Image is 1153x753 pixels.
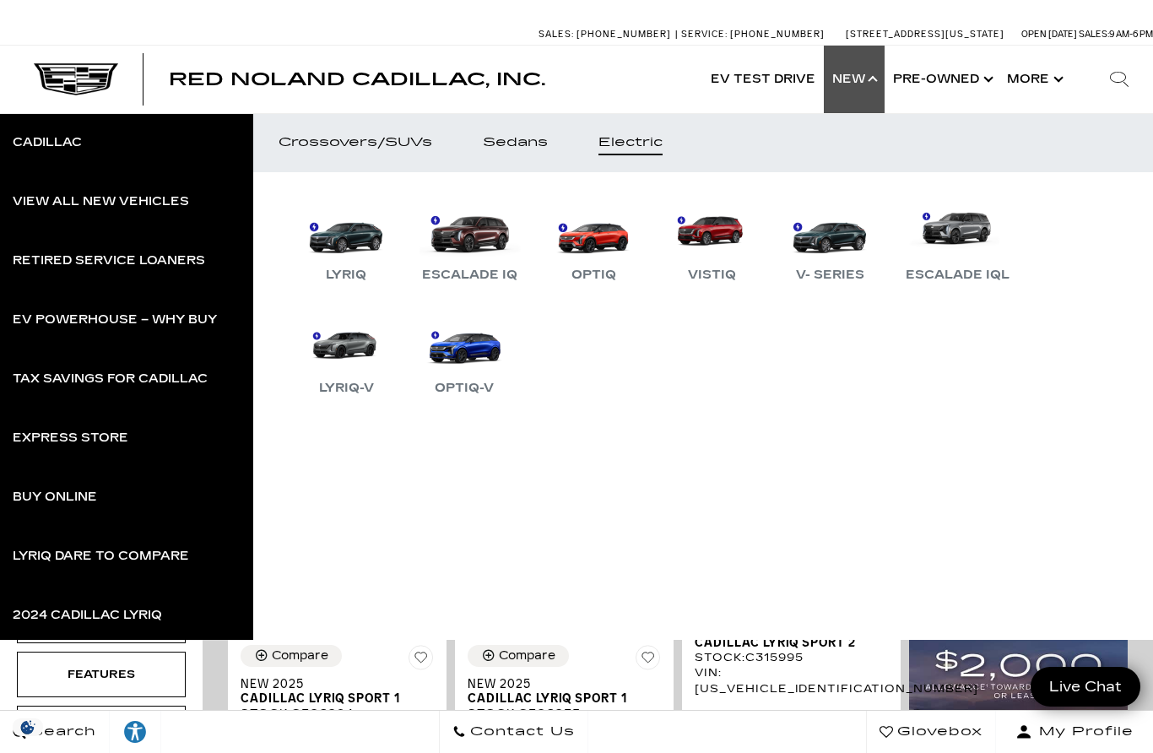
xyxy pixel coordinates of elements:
[1085,46,1153,113] div: Search
[598,137,663,149] div: Electric
[996,711,1153,753] button: Open user profile menu
[13,137,82,149] div: Cadillac
[885,46,999,113] a: Pre-Owned
[661,198,762,285] a: VISTIQ
[169,69,545,89] span: Red Noland Cadillac, Inc.
[695,665,888,696] div: VIN: [US_VEHICLE_IDENTIFICATION_NUMBER]
[539,29,574,40] span: Sales:
[563,265,625,285] div: OPTIQ
[466,720,575,744] span: Contact Us
[13,432,128,444] div: Express Store
[13,609,162,621] div: 2024 Cadillac LYRIQ
[679,265,744,285] div: VISTIQ
[1031,667,1140,707] a: Live Chat
[295,311,397,398] a: LYRIQ-V
[241,677,421,691] span: New 2025
[26,720,96,744] span: Search
[34,63,118,95] img: Cadillac Dark Logo with Cadillac White Text
[468,677,661,706] a: New 2025Cadillac LYRIQ Sport 1
[1109,29,1153,40] span: 9 AM-6 PM
[499,648,555,664] div: Compare
[468,645,569,667] button: Compare Vehicle
[17,706,186,751] div: FueltypeFueltype
[241,706,434,721] div: Stock : C306094
[8,718,47,736] img: Opt-Out Icon
[468,677,648,691] span: New 2025
[893,720,982,744] span: Glovebox
[241,677,434,706] a: New 2025Cadillac LYRIQ Sport 1
[681,29,728,40] span: Service:
[414,198,526,285] a: Escalade IQ
[414,265,526,285] div: Escalade IQ
[897,265,1018,285] div: Escalade IQL
[13,255,205,267] div: Retired Service Loaners
[317,265,375,285] div: LYRIQ
[636,645,661,677] button: Save Vehicle
[169,71,545,88] a: Red Noland Cadillac, Inc.
[702,46,824,113] a: EV Test Drive
[1079,29,1109,40] span: Sales:
[779,198,880,285] a: V- Series
[866,711,996,753] a: Glovebox
[8,718,47,736] section: Click to Open Cookie Consent Modal
[539,30,675,39] a: Sales: [PHONE_NUMBER]
[241,645,342,667] button: Compare Vehicle
[253,113,457,172] a: Crossovers/SUVs
[543,198,644,285] a: OPTIQ
[788,265,873,285] div: V- Series
[999,46,1069,113] button: More
[1032,720,1134,744] span: My Profile
[13,373,208,385] div: Tax Savings for Cadillac
[1041,677,1130,696] span: Live Chat
[17,652,186,697] div: FeaturesFeatures
[59,665,143,684] div: Features
[110,719,160,745] div: Explore your accessibility options
[576,29,671,40] span: [PHONE_NUMBER]
[272,648,328,664] div: Compare
[675,30,829,39] a: Service: [PHONE_NUMBER]
[13,196,189,208] div: View All New Vehicles
[295,198,397,285] a: LYRIQ
[439,711,588,753] a: Contact Us
[483,137,548,149] div: Sedans
[13,550,189,562] div: LYRIQ Dare to Compare
[279,137,432,149] div: Crossovers/SUVs
[846,29,1004,40] a: [STREET_ADDRESS][US_STATE]
[730,29,825,40] span: [PHONE_NUMBER]
[414,311,515,398] a: OPTIQ-V
[573,113,688,172] a: Electric
[241,691,421,706] span: Cadillac LYRIQ Sport 1
[311,378,382,398] div: LYRIQ-V
[897,198,1018,285] a: Escalade IQL
[695,650,888,665] div: Stock : C315995
[110,711,161,753] a: Explore your accessibility options
[695,636,875,650] span: Cadillac LYRIQ Sport 2
[824,46,885,113] a: New
[1021,29,1077,40] span: Open [DATE]
[468,706,661,721] div: Stock : C306035
[468,691,648,706] span: Cadillac LYRIQ Sport 1
[409,645,434,677] button: Save Vehicle
[426,378,502,398] div: OPTIQ-V
[13,314,217,326] div: EV Powerhouse – Why Buy
[13,491,97,503] div: Buy Online
[457,113,573,172] a: Sedans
